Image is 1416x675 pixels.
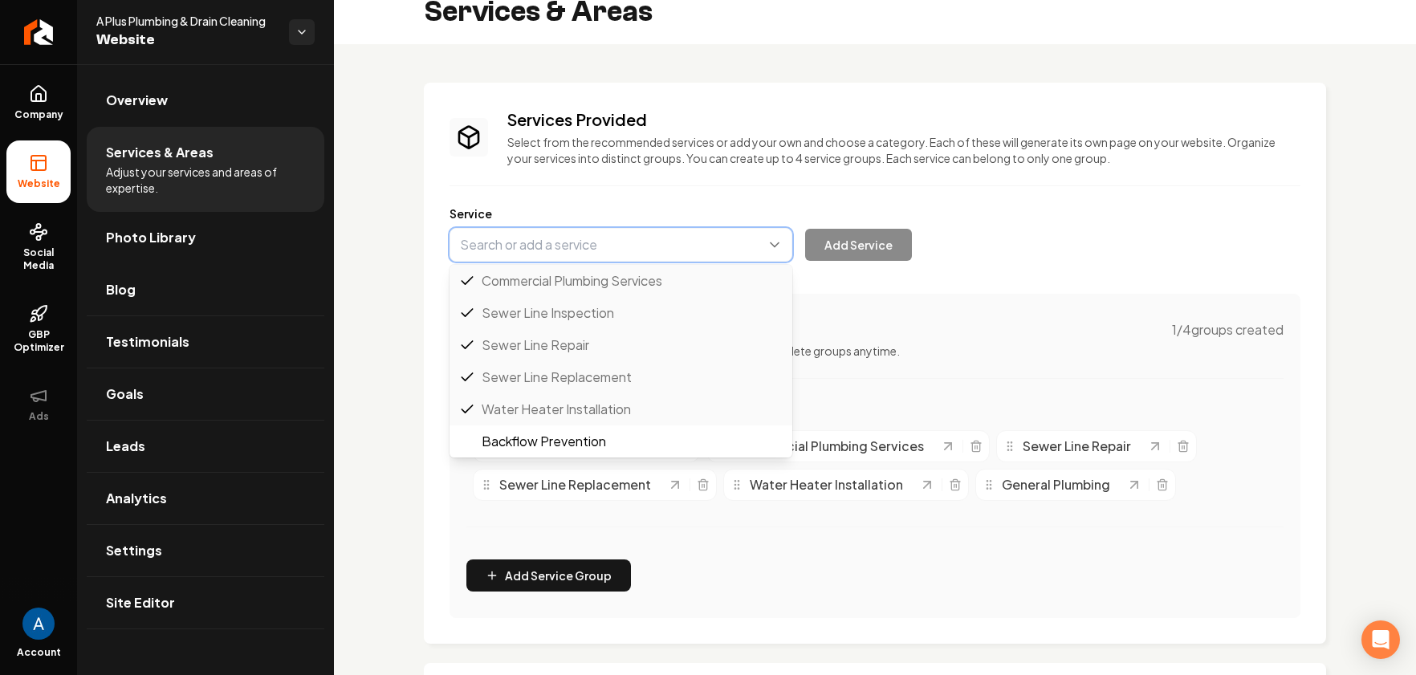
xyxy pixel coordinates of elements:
span: Sewer Line Replacement [482,368,779,387]
span: Water Heater Installation [482,400,779,419]
div: Open Intercom Messenger [1361,620,1400,659]
span: Backflow Prevention [482,432,779,451]
span: Commercial Plumbing Services [482,271,779,291]
span: Sewer Line Repair [482,335,779,355]
span: Sewer Line Inspection [482,303,779,323]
